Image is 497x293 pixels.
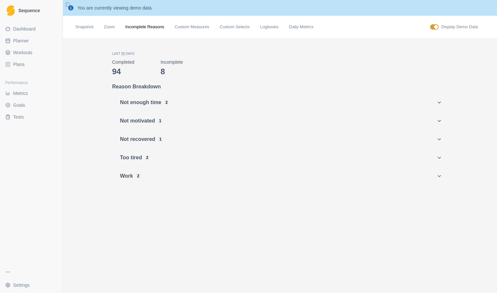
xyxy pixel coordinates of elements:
button: Too tired 2 [112,148,448,167]
button: Settings [3,280,60,290]
dt: Completed [112,59,134,66]
a: Daily Metrics [289,24,313,30]
p: Last Days [112,51,448,56]
span: 1 [158,136,163,142]
label: Display Demo Data [441,24,478,30]
button: Not motivated 1 [112,112,448,130]
a: Incomplete Reasons [125,24,164,30]
a: Goals [3,100,60,110]
a: Custom Measures [175,24,209,30]
dd: 8 [161,66,183,78]
a: Zoom [104,24,115,30]
span: Dashboard [13,26,36,32]
a: LogoSequence [3,3,60,18]
span: Sequence [18,8,40,13]
p: Too tired [120,154,433,162]
a: Logbooks [260,24,278,30]
p: Reason Breakdown [112,83,448,91]
span: Planner [13,37,29,44]
span: 2 [136,173,141,179]
a: Custom Selects [220,24,249,30]
span: Workouts [13,49,32,56]
p: Not motivated [120,117,433,125]
img: Logo [7,5,15,16]
a: Planner [3,35,60,46]
span: 1 [158,118,163,124]
a: Plans [3,59,60,70]
p: Not enough time [120,99,433,106]
span: 2 [164,100,169,105]
span: Tests [13,114,24,120]
div: Performance [3,78,60,88]
span: Metrics [13,90,28,97]
span: 90 [121,52,125,56]
span: Goals [13,102,25,108]
a: Metrics [3,88,60,99]
a: Dashboard [3,24,60,34]
a: Tests [3,112,60,122]
a: Snapshot [75,24,93,30]
dd: 94 [112,66,134,78]
dt: Incomplete [161,59,183,66]
button: Work 2 [112,167,448,185]
span: 2 [145,155,150,161]
p: Work [120,172,433,180]
button: Not enough time 2 [112,93,448,112]
a: Workouts [3,47,60,58]
span: Plans [13,61,25,68]
button: Not recovered 1 [112,130,448,148]
p: Not recovered [120,135,433,143]
div: You are currently viewing demo data. [77,4,153,12]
